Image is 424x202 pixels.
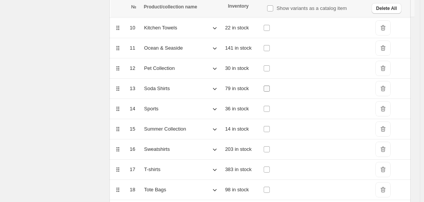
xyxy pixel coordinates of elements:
[130,86,135,91] span: 13
[223,79,261,99] td: 79 in stock
[130,65,135,71] span: 12
[223,18,261,38] td: 22 in stock
[277,5,347,11] span: Show variants as a catalog item
[228,3,262,9] div: Inventory
[130,25,135,31] span: 10
[223,160,261,180] td: 383 in stock
[223,119,261,139] td: 14 in stock
[223,139,261,160] td: 203 in stock
[144,4,197,10] span: Product/collection name
[130,45,135,51] span: 11
[130,166,135,172] span: 17
[130,106,135,112] span: 14
[130,126,135,132] span: 15
[376,5,397,11] span: Delete All
[144,105,159,113] p: Sports
[223,99,261,119] td: 36 in stock
[130,146,135,152] span: 16
[144,44,183,52] p: Ocean & Seaside
[130,187,135,192] span: 18
[131,4,136,10] span: №
[223,38,261,58] td: 141 in stock
[223,180,261,200] td: 98 in stock
[144,24,177,32] p: Kitchen Towels
[144,166,161,173] p: T-shirts
[372,3,401,14] button: Delete All
[144,65,175,72] p: Pet Collection
[144,85,170,92] p: Soda Shirts
[144,186,166,194] p: Tote Bags
[223,58,261,79] td: 30 in stock
[144,125,186,133] p: Summer Collection
[144,145,170,153] p: Sweatshirts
